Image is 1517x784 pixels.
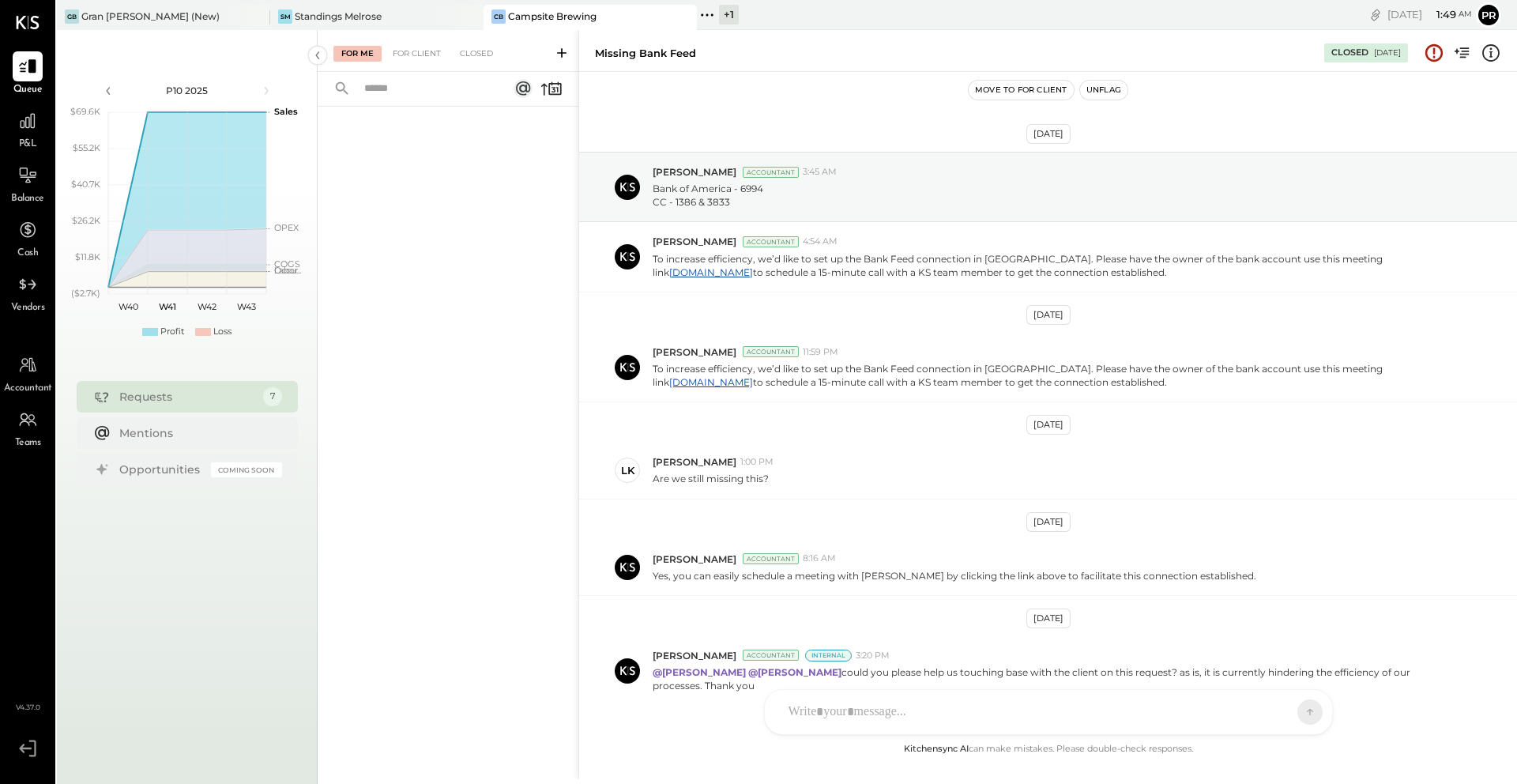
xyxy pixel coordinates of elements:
div: Campsite Brewing [508,9,597,23]
span: Accountant [4,382,52,396]
div: [DATE] [1026,415,1071,435]
a: Accountant [1,350,55,396]
text: $55.2K [73,142,100,153]
a: [DOMAIN_NAME] [669,376,753,388]
button: Pr [1476,2,1501,28]
a: Queue [1,51,55,97]
text: Occu... [274,265,301,276]
span: 11:59 PM [803,346,838,359]
div: LK [621,463,634,478]
div: [DATE] [1374,47,1401,58]
text: W40 [118,301,137,312]
div: Gran [PERSON_NAME] (New) [81,9,220,23]
div: Accountant [743,346,799,357]
div: Missing Bank Feed [595,46,696,61]
a: Teams [1,405,55,450]
span: 3:45 AM [803,166,837,179]
text: ($2.7K) [71,288,100,299]
strong: @[PERSON_NAME] [653,666,746,678]
div: [DATE] [1026,512,1071,532]
text: COGS [274,258,300,269]
div: [DATE] [1387,7,1472,22]
span: Vendors [11,301,45,315]
span: [PERSON_NAME] [653,552,736,566]
div: [DATE] [1026,305,1071,325]
p: could you please help us touching base with the client on this request? as is, it is currently hi... [653,665,1462,692]
div: P10 2025 [120,84,254,97]
div: Standings Melrose [295,9,382,23]
div: Closed [1331,47,1368,59]
div: Opportunities [119,462,203,477]
a: [DOMAIN_NAME] [669,266,753,278]
div: Accountant [743,553,799,564]
div: Closed [452,46,501,62]
text: W42 [198,301,216,312]
a: Balance [1,160,55,206]
text: Sales [274,106,298,117]
div: Accountant [743,650,799,661]
a: Vendors [1,269,55,315]
div: 7 [263,387,282,406]
div: [DATE] [1026,124,1071,144]
span: 3:20 PM [856,650,890,662]
text: $11.8K [75,251,100,262]
span: [PERSON_NAME] [653,649,736,662]
a: Cash [1,215,55,261]
a: P&L [1,106,55,152]
p: Yes, you can easily schedule a meeting with [PERSON_NAME] by clicking the link above to facilitat... [653,569,1256,582]
strong: @[PERSON_NAME] [748,666,841,678]
div: SM [278,9,292,24]
div: For Client [385,46,449,62]
span: [PERSON_NAME] [653,165,736,179]
p: To increase efficiency, we’d like to set up the Bank Feed connection in [GEOGRAPHIC_DATA]. Please... [653,252,1462,279]
span: 1:00 PM [740,456,774,469]
text: W41 [159,301,176,312]
p: To increase efficiency, we’d like to set up the Bank Feed connection in [GEOGRAPHIC_DATA]. Please... [653,362,1462,389]
div: Coming Soon [211,462,282,477]
span: 4:54 AM [803,236,838,248]
span: Teams [15,436,41,450]
text: $69.6K [70,106,100,117]
button: Move to for client [969,81,1074,100]
div: Accountant [743,167,799,178]
span: 8:16 AM [803,552,836,565]
span: [PERSON_NAME] [653,235,736,248]
text: $40.7K [71,179,100,190]
div: copy link [1368,6,1383,23]
text: $26.2K [72,215,100,226]
p: Are we still missing this? [653,472,769,485]
span: Cash [17,247,38,261]
div: Loss [213,326,232,338]
div: Mentions [119,425,274,441]
div: CB [491,9,506,24]
span: Queue [13,83,43,97]
div: For Me [333,46,382,62]
div: Accountant [743,236,799,247]
div: [DATE] [1026,609,1071,628]
div: + 1 [719,5,739,24]
span: [PERSON_NAME] [653,455,736,469]
span: P&L [19,138,37,152]
div: Profit [160,326,184,338]
span: [PERSON_NAME] [653,345,736,359]
div: Requests [119,389,255,405]
button: Unflag [1080,81,1127,100]
div: Internal [805,650,852,661]
text: OPEX [274,222,299,233]
div: GB [65,9,79,24]
text: W43 [237,301,256,312]
span: Balance [11,192,44,206]
p: Bank of America - 6994 CC - 1386 & 3833 [653,182,763,209]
